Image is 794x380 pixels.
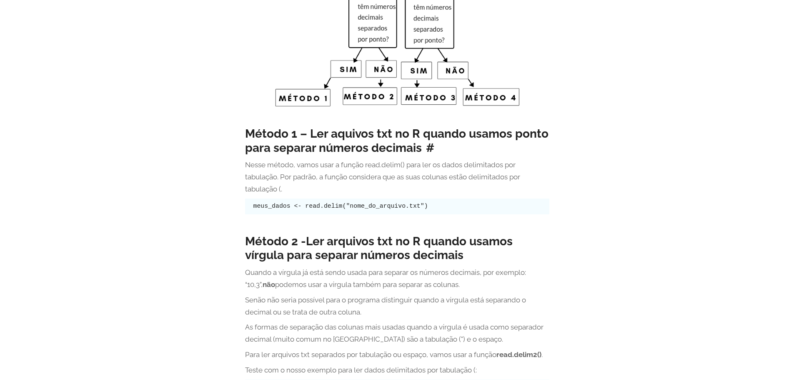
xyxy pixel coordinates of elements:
h3: Método 2 -Ler arquivos txt no R quando usamos vírgula para separar números decimais [245,234,549,262]
strong: não [263,280,275,289]
p: Teste com o nosso exemplo para ler dados delimitados por tabulação (: [245,364,549,376]
p: Para ler arquivos txt separados por tabulação ou espaço, vamos usar a função . [245,349,549,361]
p: Senão não seria possível para o programa distinguir quando a vírgula está separando o decimal ou ... [245,294,549,318]
p: Nesse método, vamos usar a função read.delim() para ler os dados delimitados por tabulação. Por p... [245,159,549,195]
p: As formas de separação das colunas mais usadas quando a vírgula é usada como separador decimal (m... [245,321,549,345]
h3: Método 1 – Ler aquivos txt no R quando usamos ponto para separar números decimais [245,127,549,155]
p: Quando a vírgula já está sendo usada para separar os números decimais, por exemplo: “10,3”, podem... [245,267,549,291]
code: meus_dados <- read.delim("nome_do_arquivo.txt") [253,203,428,209]
strong: read.delim2() [496,350,541,359]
